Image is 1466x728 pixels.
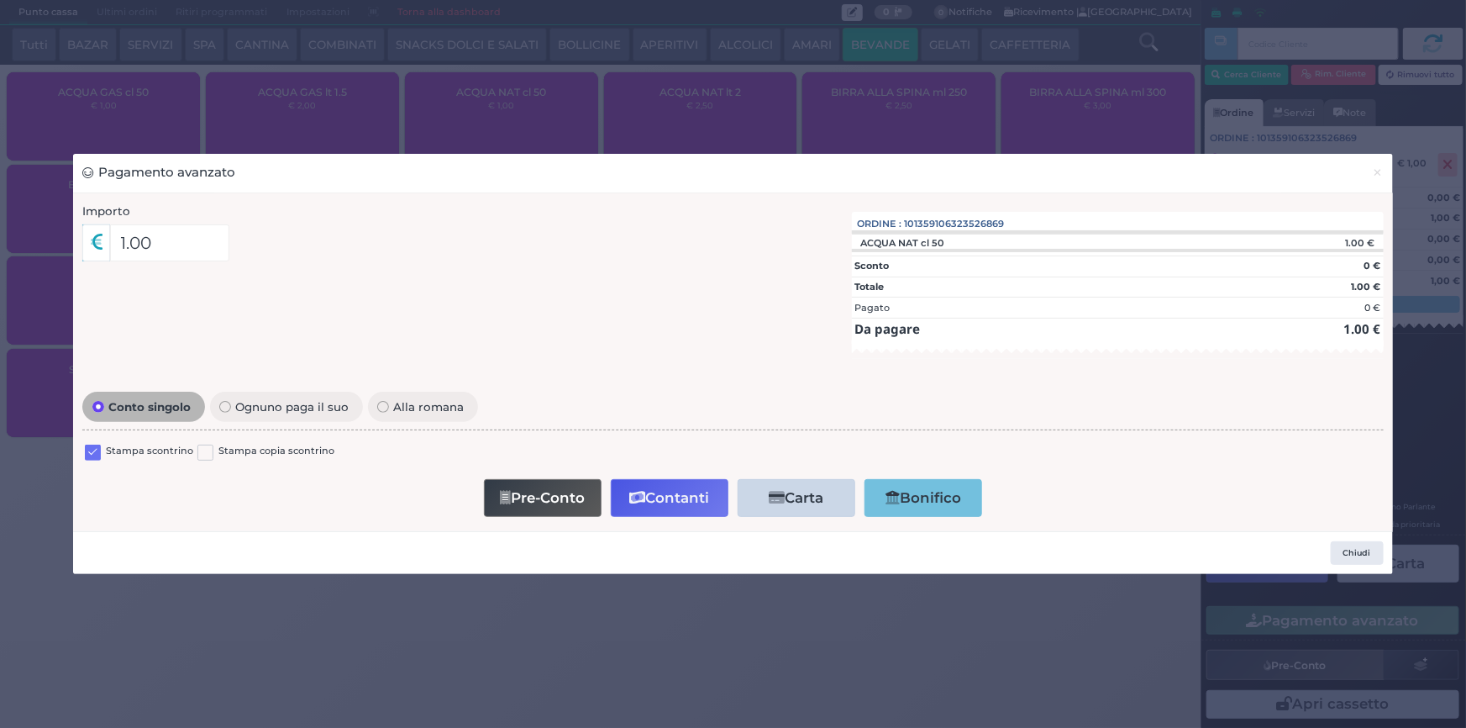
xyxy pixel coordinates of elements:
[1363,154,1392,192] button: Chiudi
[1373,163,1384,182] span: ×
[106,444,193,460] label: Stampa scontrino
[1364,260,1380,272] strong: 0 €
[1343,320,1380,337] strong: 1.00 €
[611,479,728,517] button: Contanti
[854,260,889,272] strong: Sconto
[858,217,902,231] span: Ordine :
[854,320,920,337] strong: Da pagare
[854,301,890,315] div: Pagato
[1351,281,1380,293] strong: 1.00 €
[110,224,230,261] input: Es. 30.99
[389,401,469,413] span: Alla romana
[104,401,196,413] span: Conto singolo
[864,479,982,517] button: Bonifico
[1364,301,1380,315] div: 0 €
[82,163,235,182] h3: Pagamento avanzato
[905,217,1005,231] span: 101359106323526869
[231,401,354,413] span: Ognuno paga il suo
[854,281,884,293] strong: Totale
[218,444,334,460] label: Stampa copia scontrino
[1250,237,1383,249] div: 1.00 €
[852,237,954,249] div: ACQUA NAT cl 50
[484,479,602,517] button: Pre-Conto
[738,479,855,517] button: Carta
[1331,541,1384,565] button: Chiudi
[82,203,130,219] label: Importo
